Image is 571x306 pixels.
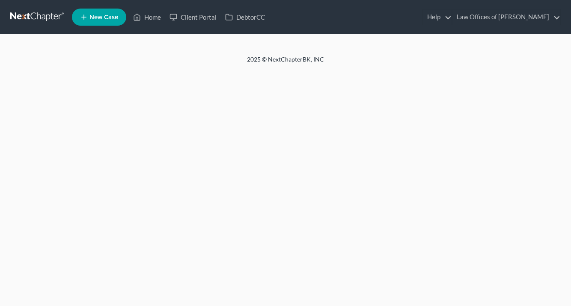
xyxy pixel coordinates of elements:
[452,9,560,25] a: Law Offices of [PERSON_NAME]
[42,55,529,71] div: 2025 © NextChapterBK, INC
[423,9,452,25] a: Help
[165,9,221,25] a: Client Portal
[129,9,165,25] a: Home
[72,9,126,26] new-legal-case-button: New Case
[221,9,269,25] a: DebtorCC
